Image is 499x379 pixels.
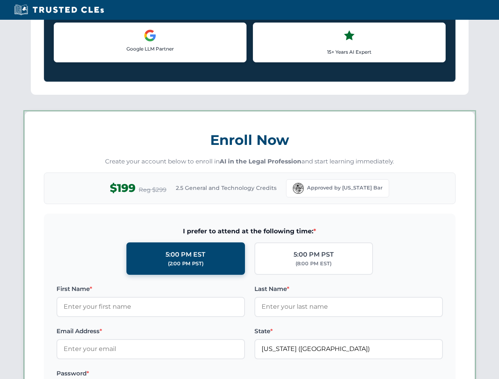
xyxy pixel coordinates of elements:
input: Enter your email [56,339,245,359]
label: Last Name [254,284,443,294]
img: Google [144,29,156,42]
div: 5:00 PM PST [294,250,334,260]
img: Florida Bar [293,183,304,194]
label: First Name [56,284,245,294]
label: Email Address [56,326,245,336]
div: (2:00 PM PST) [168,260,203,268]
p: Google LLM Partner [60,45,240,53]
input: Enter your last name [254,297,443,317]
input: Enter your first name [56,297,245,317]
span: $199 [110,179,136,197]
img: Trusted CLEs [12,4,106,16]
input: Florida (FL) [254,339,443,359]
p: Create your account below to enroll in and start learning immediately. [44,157,456,166]
span: Approved by [US_STATE] Bar [307,184,382,192]
strong: AI in the Legal Profession [220,158,301,165]
span: I prefer to attend at the following time: [56,226,443,236]
h3: Enroll Now [44,128,456,152]
label: State [254,326,443,336]
div: 5:00 PM EST [166,250,205,260]
label: Password [56,369,245,378]
p: 15+ Years AI Expert [260,48,439,56]
span: Reg $299 [139,185,166,195]
div: (8:00 PM EST) [296,260,331,268]
span: 2.5 General and Technology Credits [176,184,277,192]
